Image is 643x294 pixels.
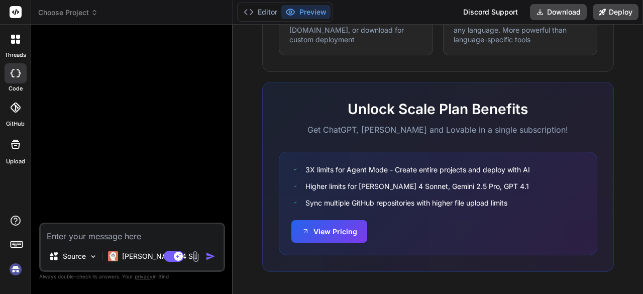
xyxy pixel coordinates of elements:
p: Get ChatGPT, [PERSON_NAME] and Lovable in a single subscription! [279,124,597,136]
p: [PERSON_NAME] 4 S.. [122,251,197,261]
img: icon [205,251,216,261]
button: View Pricing [291,220,367,243]
button: Preview [281,5,331,19]
div: Discord Support [457,4,524,20]
h2: Unlock Scale Plan Benefits [279,99,597,120]
img: attachment [190,251,201,262]
img: Claude 4 Sonnet [108,251,118,261]
p: Beyond JavaScript - create projects in any language. More powerful than language-specific tools [454,15,587,45]
button: Deploy [593,4,638,20]
p: Source [63,251,86,261]
img: Pick Models [89,252,97,261]
p: Deploy full-stack apps to Vercel, [DOMAIN_NAME], or download for custom deployment [289,15,422,45]
button: Editor [240,5,281,19]
button: Download [530,4,587,20]
label: GitHub [6,120,25,128]
label: code [9,84,23,93]
span: Sync multiple GitHub repositories with higher file upload limits [305,198,507,208]
label: threads [5,51,26,59]
span: Higher limits for [PERSON_NAME] 4 Sonnet, Gemini 2.5 Pro, GPT 4.1 [305,181,529,191]
label: Upload [6,157,25,166]
span: privacy [135,273,153,279]
p: Always double-check its answers. Your in Bind [39,272,225,281]
img: signin [7,261,24,278]
span: 3X limits for Agent Mode - Create entire projects and deploy with AI [305,164,530,175]
span: Choose Project [38,8,98,18]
